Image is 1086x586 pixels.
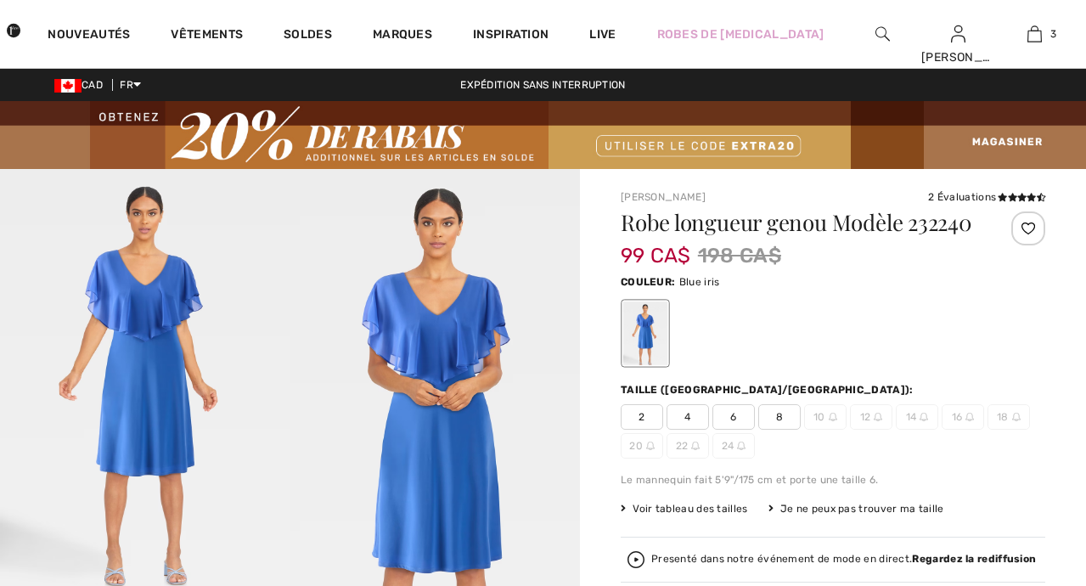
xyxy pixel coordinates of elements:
[621,191,706,203] a: [PERSON_NAME]
[120,79,141,91] span: FR
[48,27,130,45] a: Nouveautés
[171,27,243,45] a: Vêtements
[829,413,837,421] img: ring-m.svg
[691,442,700,450] img: ring-m.svg
[623,301,667,365] div: Blue iris
[921,48,996,66] div: [PERSON_NAME]
[373,27,432,45] a: Marques
[621,433,663,459] span: 20
[646,442,655,450] img: ring-m.svg
[7,14,20,48] img: 1ère Avenue
[768,501,944,516] div: Je ne peux pas trouver ma taille
[54,79,82,93] img: Canadian Dollar
[896,404,938,430] span: 14
[621,404,663,430] span: 2
[621,227,691,268] span: 99 CA$
[621,211,975,234] h1: Robe longueur genou Modèle 232240
[54,79,110,91] span: CAD
[928,189,1045,205] div: 2 Évaluations
[988,404,1030,430] span: 18
[997,24,1072,44] a: 3
[712,404,755,430] span: 6
[912,553,1036,565] strong: Regardez la rediffusion
[627,551,644,568] img: Regardez la rediffusion
[875,24,890,44] img: recherche
[920,413,928,421] img: ring-m.svg
[473,27,549,45] span: Inspiration
[804,404,847,430] span: 10
[621,472,1045,487] div: Le mannequin fait 5'9"/175 cm et porte une taille 6.
[951,24,965,44] img: Mes infos
[874,413,882,421] img: ring-m.svg
[698,240,781,271] span: 198 CA$
[657,25,824,43] a: Robes de [MEDICAL_DATA]
[621,382,917,397] div: Taille ([GEOGRAPHIC_DATA]/[GEOGRAPHIC_DATA]):
[951,25,965,42] a: Se connecter
[621,276,675,288] span: Couleur:
[651,554,1036,565] div: Presenté dans notre événement de mode en direct.
[667,433,709,459] span: 22
[1050,26,1056,42] span: 3
[1012,413,1021,421] img: ring-m.svg
[942,404,984,430] span: 16
[712,433,755,459] span: 24
[679,276,720,288] span: Blue iris
[965,413,974,421] img: ring-m.svg
[667,404,709,430] span: 4
[737,442,746,450] img: ring-m.svg
[589,25,616,43] a: Live
[758,404,801,430] span: 8
[1027,24,1042,44] img: Mon panier
[284,27,332,45] a: Soldes
[621,501,748,516] span: Voir tableau des tailles
[850,404,892,430] span: 12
